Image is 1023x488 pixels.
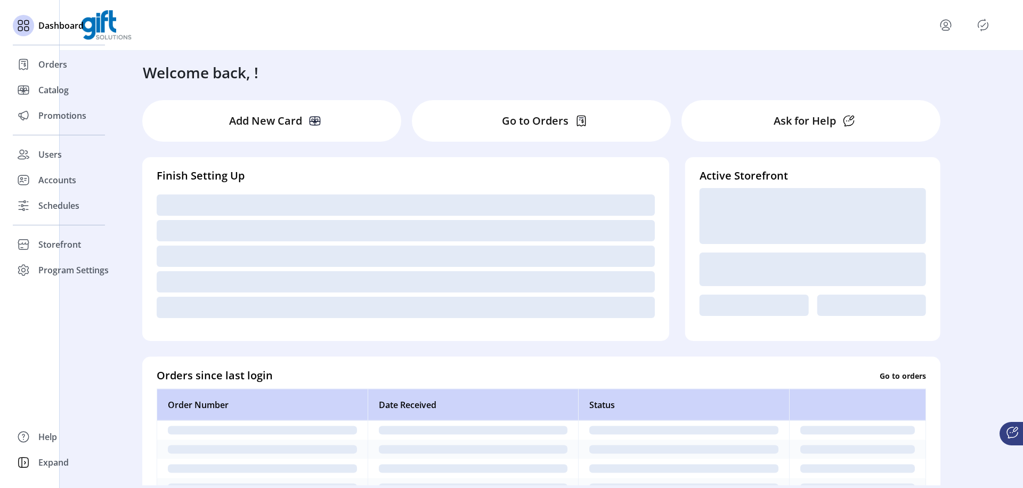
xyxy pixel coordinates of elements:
[975,17,992,34] button: Publisher Panel
[157,168,655,184] h4: Finish Setting Up
[880,370,926,381] p: Go to orders
[700,168,926,184] h4: Active Storefront
[229,113,302,129] p: Add New Card
[368,389,579,421] th: Date Received
[38,19,84,32] span: Dashboard
[937,17,954,34] button: menu
[774,113,836,129] p: Ask for Help
[38,430,57,443] span: Help
[38,174,76,186] span: Accounts
[38,199,79,212] span: Schedules
[157,368,273,384] h4: Orders since last login
[38,109,86,122] span: Promotions
[38,148,62,161] span: Users
[38,84,69,96] span: Catalog
[143,61,258,84] h3: Welcome back, !
[157,389,368,421] th: Order Number
[38,264,109,276] span: Program Settings
[81,10,132,40] img: logo
[38,238,81,251] span: Storefront
[38,456,69,469] span: Expand
[502,113,569,129] p: Go to Orders
[578,389,789,421] th: Status
[38,58,67,71] span: Orders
